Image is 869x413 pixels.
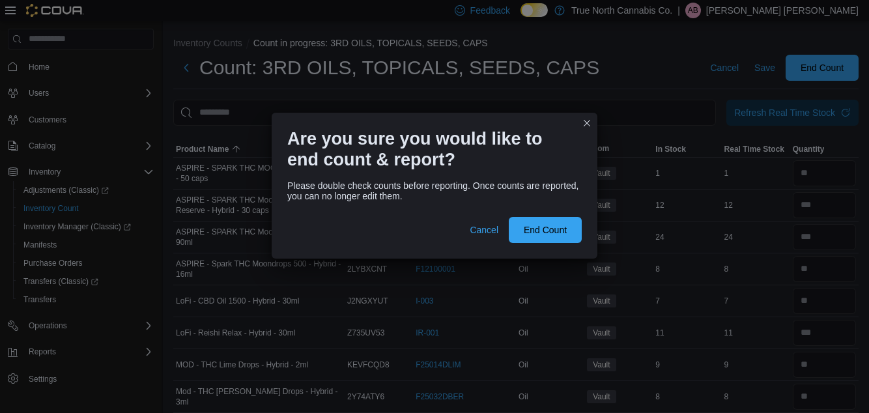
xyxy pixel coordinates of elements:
button: End Count [509,217,582,243]
span: End Count [524,223,567,236]
div: Please double check counts before reporting. Once counts are reported, you can no longer edit them. [287,180,582,201]
button: Cancel [464,217,504,243]
h1: Are you sure you would like to end count & report? [287,128,571,170]
span: Cancel [470,223,498,236]
button: Closes this modal window [579,115,595,131]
